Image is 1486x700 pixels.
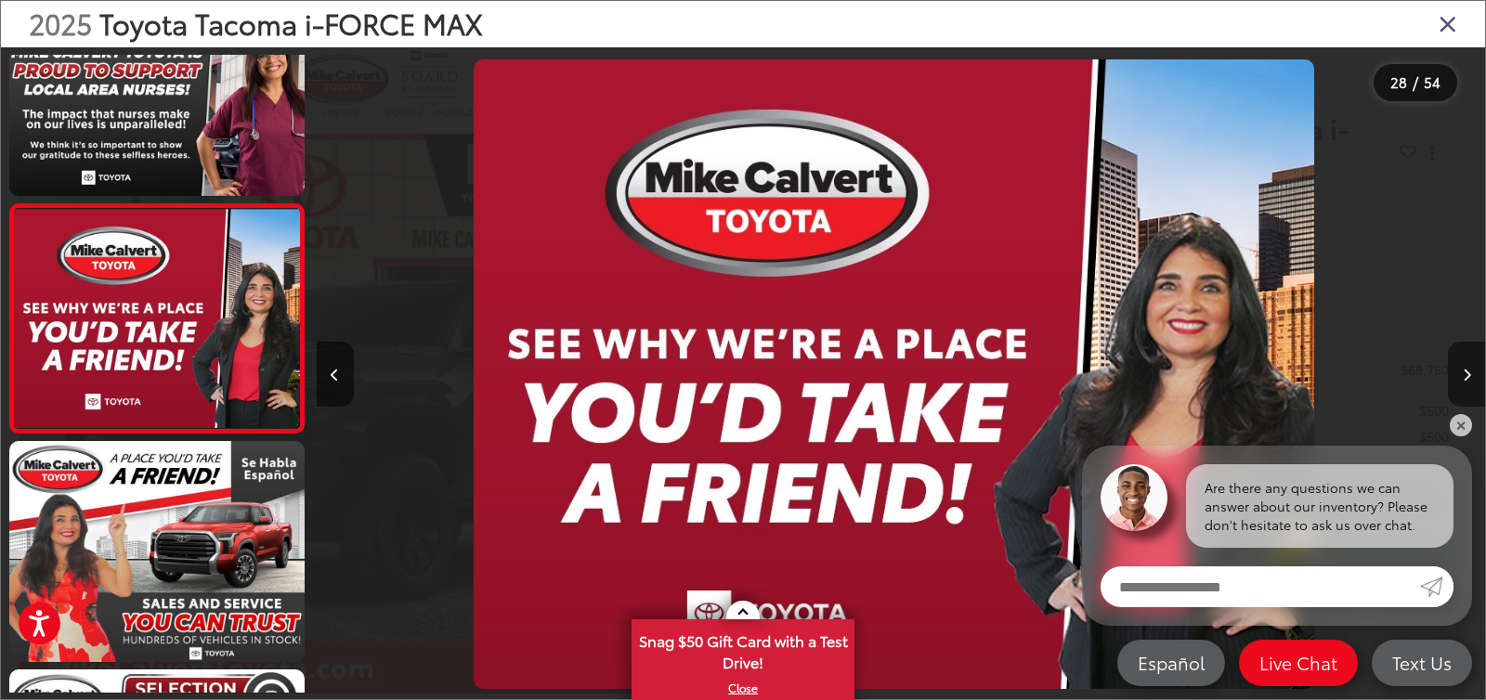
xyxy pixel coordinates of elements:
a: Español [1117,640,1225,686]
button: Previous image [317,342,354,407]
a: Submit [1420,566,1453,607]
span: Text Us [1383,651,1461,674]
span: Español [1128,651,1214,674]
input: Enter your message [1101,566,1420,607]
img: Agent profile photo [1101,464,1167,531]
span: 2025 [29,3,92,43]
i: Close gallery [1439,11,1457,35]
button: Next image [1448,342,1485,407]
div: 2025 Toyota Tacoma i-FORCE MAX TRD Pro 27 [310,59,1479,690]
img: 2025 Toyota Tacoma i-FORCE MAX TRD Pro [474,59,1314,690]
img: 2025 Toyota Tacoma i-FORCE MAX TRD Pro [7,439,307,665]
a: Live Chat [1239,640,1358,686]
span: 28 [1390,71,1407,92]
img: 2025 Toyota Tacoma i-FORCE MAX TRD Pro [11,210,303,428]
span: Toyota Tacoma i-FORCE MAX [99,3,483,43]
span: Snag $50 Gift Card with a Test Drive! [633,621,853,678]
div: Are there any questions we can answer about our inventory? Please don't hesitate to ask us over c... [1186,464,1453,548]
span: / [1411,76,1420,89]
span: Live Chat [1250,651,1347,674]
span: 54 [1424,71,1440,92]
a: Text Us [1372,640,1472,686]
